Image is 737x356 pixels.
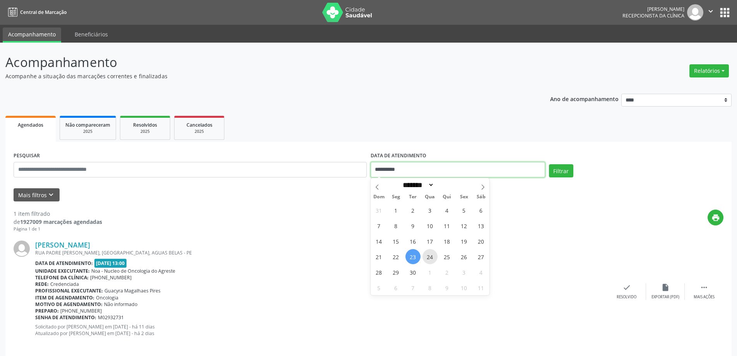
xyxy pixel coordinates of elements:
div: 2025 [126,129,164,134]
span: Setembro 25, 2025 [439,249,455,264]
span: Setembro 26, 2025 [457,249,472,264]
span: Dom [371,194,388,199]
i:  [700,283,708,292]
b: Senha de atendimento: [35,314,96,321]
span: Outubro 4, 2025 [474,265,489,280]
img: img [14,241,30,257]
b: Telefone da clínica: [35,274,89,281]
span: Sex [455,194,472,199]
label: PESQUISAR [14,150,40,162]
div: [PERSON_NAME] [622,6,684,12]
span: Setembro 12, 2025 [457,218,472,233]
span: [DATE] 13:00 [94,259,127,268]
button: Mais filtroskeyboard_arrow_down [14,188,60,202]
b: Item de agendamento: [35,294,94,301]
input: Year [434,181,460,189]
span: Setembro 18, 2025 [439,234,455,249]
span: Setembro 11, 2025 [439,218,455,233]
span: [PHONE_NUMBER] [60,308,102,314]
span: Setembro 20, 2025 [474,234,489,249]
span: Agendados [18,122,43,128]
span: Outubro 2, 2025 [439,265,455,280]
span: Setembro 16, 2025 [405,234,421,249]
a: [PERSON_NAME] [35,241,90,249]
span: Setembro 21, 2025 [371,249,386,264]
span: Setembro 7, 2025 [371,218,386,233]
span: Setembro 1, 2025 [388,203,404,218]
span: Setembro 15, 2025 [388,234,404,249]
span: M02932731 [98,314,124,321]
span: Setembro 10, 2025 [422,218,438,233]
div: Resolvido [617,294,636,300]
p: Acompanhamento [5,53,514,72]
span: Setembro 29, 2025 [388,265,404,280]
i:  [706,7,715,15]
div: Exportar (PDF) [652,294,679,300]
span: Outubro 6, 2025 [388,280,404,295]
img: img [687,4,703,21]
button:  [703,4,718,21]
div: 2025 [180,129,219,134]
b: Rede: [35,281,49,287]
span: Qua [421,194,438,199]
span: Outubro 9, 2025 [439,280,455,295]
span: Setembro 27, 2025 [474,249,489,264]
div: Página 1 de 1 [14,226,102,232]
b: Unidade executante: [35,268,90,274]
a: Beneficiários [69,28,113,41]
div: RUA PADRE [PERSON_NAME], [GEOGRAPHIC_DATA], AGUAS BELAS - PE [35,249,607,256]
span: Outubro 1, 2025 [422,265,438,280]
i: print [711,213,720,222]
button: print [708,210,723,225]
span: Não informado [104,301,137,308]
span: [PHONE_NUMBER] [90,274,132,281]
div: 2025 [65,129,110,134]
span: Outubro 3, 2025 [457,265,472,280]
span: Oncologia [96,294,118,301]
span: Setembro 19, 2025 [457,234,472,249]
p: Solicitado por [PERSON_NAME] em [DATE] - há 11 dias Atualizado por [PERSON_NAME] em [DATE] - há 2... [35,323,607,337]
div: 1 item filtrado [14,210,102,218]
b: Profissional executante: [35,287,103,294]
span: Setembro 23, 2025 [405,249,421,264]
span: Setembro 3, 2025 [422,203,438,218]
span: Resolvidos [133,122,157,128]
div: de [14,218,102,226]
b: Data de atendimento: [35,260,93,267]
span: Outubro 10, 2025 [457,280,472,295]
i: keyboard_arrow_down [47,191,55,199]
span: Outubro 7, 2025 [405,280,421,295]
span: Setembro 17, 2025 [422,234,438,249]
strong: 1927009 marcações agendadas [20,218,102,225]
span: Sáb [472,194,489,199]
span: Setembro 9, 2025 [405,218,421,233]
b: Motivo de agendamento: [35,301,103,308]
span: Setembro 28, 2025 [371,265,386,280]
span: Setembro 2, 2025 [405,203,421,218]
span: Setembro 14, 2025 [371,234,386,249]
button: Filtrar [549,164,573,177]
button: Relatórios [689,64,729,77]
span: Setembro 13, 2025 [474,218,489,233]
span: Ter [404,194,421,199]
span: Seg [387,194,404,199]
span: Setembro 4, 2025 [439,203,455,218]
span: Noa - Nucleo de Oncologia do Agreste [91,268,175,274]
b: Preparo: [35,308,59,314]
span: Setembro 22, 2025 [388,249,404,264]
p: Acompanhe a situação das marcações correntes e finalizadas [5,72,514,80]
span: Qui [438,194,455,199]
span: Guacyra Magalhaes Pires [104,287,161,294]
label: DATA DE ATENDIMENTO [371,150,426,162]
div: Mais ações [694,294,715,300]
span: Outubro 11, 2025 [474,280,489,295]
span: Outubro 5, 2025 [371,280,386,295]
i: insert_drive_file [661,283,670,292]
select: Month [400,181,434,189]
a: Acompanhamento [3,28,61,43]
span: Não compareceram [65,122,110,128]
button: apps [718,6,732,19]
span: Setembro 6, 2025 [474,203,489,218]
span: Recepcionista da clínica [622,12,684,19]
span: Cancelados [186,122,212,128]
